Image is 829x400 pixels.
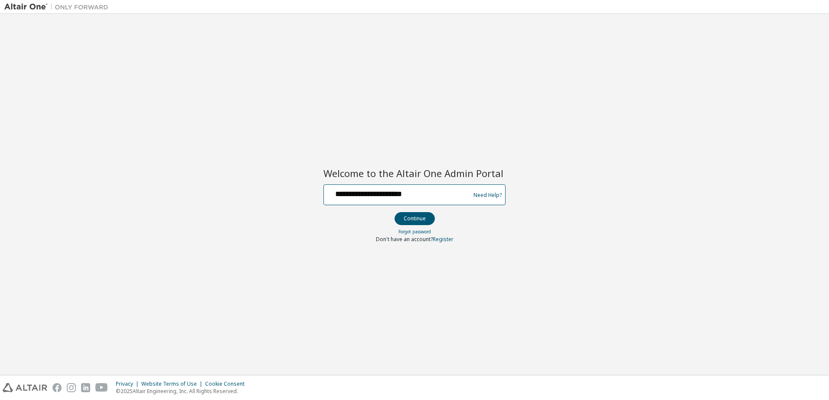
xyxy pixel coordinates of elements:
img: altair_logo.svg [3,383,47,392]
img: facebook.svg [52,383,62,392]
img: youtube.svg [95,383,108,392]
img: linkedin.svg [81,383,90,392]
div: Website Terms of Use [141,381,205,387]
a: Register [433,235,454,243]
div: Cookie Consent [205,381,250,387]
p: © 2025 Altair Engineering, Inc. All Rights Reserved. [116,387,250,395]
h2: Welcome to the Altair One Admin Portal [323,167,506,179]
button: Continue [395,212,435,225]
img: instagram.svg [67,383,76,392]
div: Privacy [116,381,141,387]
a: Forgot password [398,229,431,235]
span: Don't have an account? [376,235,433,243]
img: Altair One [4,3,113,11]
